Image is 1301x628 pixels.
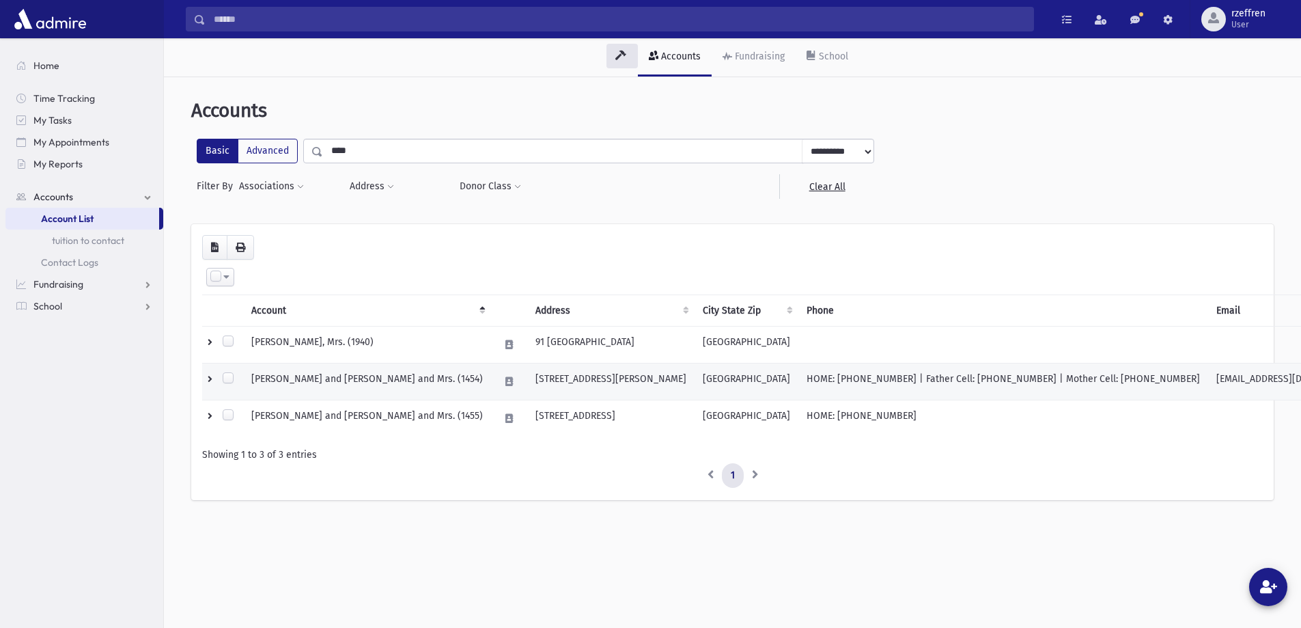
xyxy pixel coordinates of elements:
[816,51,848,62] div: School
[202,448,1263,462] div: Showing 1 to 3 of 3 entries
[798,400,1208,437] td: HOME: [PHONE_NUMBER]
[5,153,163,175] a: My Reports
[695,295,798,327] th: City State Zip : activate to sort column ascending
[779,174,874,199] a: Clear All
[695,327,798,364] td: [GEOGRAPHIC_DATA]
[5,131,163,153] a: My Appointments
[798,364,1208,400] td: HOME: [PHONE_NUMBER] | Father Cell: [PHONE_NUMBER] | Mother Cell: [PHONE_NUMBER]
[243,327,491,364] td: [PERSON_NAME], Mrs. (1940)
[5,109,163,131] a: My Tasks
[349,174,395,199] button: Address
[41,256,98,269] span: Contact Logs
[33,114,72,126] span: My Tasks
[5,230,163,251] a: tuition to contact
[243,364,491,400] td: [PERSON_NAME] and [PERSON_NAME] and Mrs. (1454)
[206,7,1033,31] input: Search
[33,300,62,312] span: School
[459,174,522,199] button: Donor Class
[33,191,73,203] span: Accounts
[5,208,159,230] a: Account List
[5,251,163,273] a: Contact Logs
[238,174,305,199] button: Associations
[5,295,163,317] a: School
[527,295,695,327] th: Address : activate to sort column ascending
[695,400,798,437] td: [GEOGRAPHIC_DATA]
[1231,19,1265,30] span: User
[33,136,109,148] span: My Appointments
[527,327,695,364] td: 91 [GEOGRAPHIC_DATA]
[5,186,163,208] a: Accounts
[191,99,267,122] span: Accounts
[5,273,163,295] a: Fundraising
[798,295,1208,327] th: Phone
[243,400,491,437] td: [PERSON_NAME] and [PERSON_NAME] and Mrs. (1455)
[33,278,83,290] span: Fundraising
[527,364,695,400] td: [STREET_ADDRESS][PERSON_NAME]
[33,59,59,72] span: Home
[11,5,89,33] img: AdmirePro
[197,139,298,163] div: FilterModes
[197,139,238,163] label: Basic
[722,463,744,488] a: 1
[712,38,796,77] a: Fundraising
[5,55,163,77] a: Home
[695,364,798,400] td: [GEOGRAPHIC_DATA]
[238,139,298,163] label: Advanced
[33,92,95,105] span: Time Tracking
[638,38,712,77] a: Accounts
[732,51,785,62] div: Fundraising
[202,235,227,260] button: CSV
[796,38,859,77] a: School
[5,87,163,109] a: Time Tracking
[658,51,701,62] div: Accounts
[33,158,83,170] span: My Reports
[243,295,491,327] th: Account: activate to sort column descending
[1231,8,1265,19] span: rzeffren
[527,400,695,437] td: [STREET_ADDRESS]
[197,179,238,193] span: Filter By
[227,235,254,260] button: Print
[41,213,94,225] span: Account List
